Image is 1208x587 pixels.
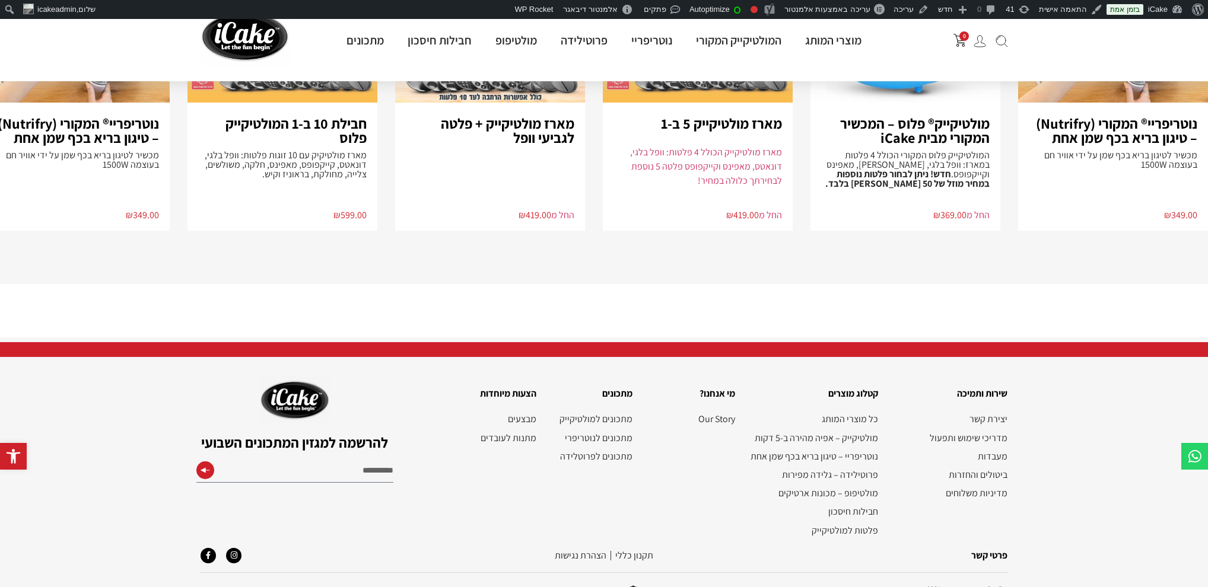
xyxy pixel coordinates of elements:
[438,432,536,444] a: מתנות לעובדים
[726,209,759,221] bdi: 419.00
[747,451,878,462] a: נוטריפריי – טיגון בריא בכף שמן אחת
[613,116,782,130] h3: מארז מולטיקייק 5 ב-1
[644,413,736,425] a: Our Story
[396,33,484,48] a: חבילות חיסכון
[1107,4,1143,15] a: בזמן אמת
[613,145,782,188] div: מארז מולטיקייק הכולל 4 פלטות: וופל בלגי, דונאטס, מאפינס וקייקפופס פלטה 5 נוספת לבחירתך כלולה במחיר!
[406,208,574,222] p: החל מ
[751,6,758,13] div: ביטוי מפתח לא הוגדר
[196,435,393,449] h2: להרשמה למגזין המתכונים השבועי
[1164,209,1171,221] span: ₪
[821,151,990,189] p: המולטיקייק פלוס המקורי הכולל 4 פלטות במארז: וופל בלגי, [PERSON_NAME], מאפינס וקייקפופס.
[615,549,653,562] a: תקנון‭ ‬כללי
[793,33,873,48] a: מוצרי המותג
[548,432,632,444] a: מתכונים לנוטריפרי
[747,432,878,444] a: מולטיקייק – אפיה מהירה ב-5 דקות
[1029,116,1197,145] h3: נוטריפריי® המקורי (Nutrifry) – טיגון בריא בכף שמן אחת
[644,413,736,425] nav: תפריט
[198,116,367,145] h3: חבילת 10 ב-1 המולטיקייק פלוס
[333,209,341,221] span: ₪
[1029,151,1197,170] p: מכשיר לטיגון בריא בכף שמן על ידי אוויר חם בעוצמה 1500W
[747,469,878,480] a: פרוטילידה – גלידה מפירות
[684,33,793,48] a: המולטיקייק המקורי
[747,413,878,535] nav: תפריט
[335,33,396,48] a: מתכונים
[548,451,632,462] a: מתכונים לפרוטלידה
[825,168,990,190] strong: חדש! ניתן לבחור פלטות נוספות במחיר מוזל של 50 [PERSON_NAME] בלבד.
[548,413,632,425] a: מתכונים למולטיקייק
[619,33,684,48] a: נוטריפריי
[890,469,1007,480] a: ביטולים והחזרות
[933,209,940,221] span: ₪
[890,451,1007,462] a: מעבדות
[438,413,536,443] nav: תפריט
[613,208,782,222] p: החל מ
[438,386,536,401] h2: הצעות מיוחדות
[971,549,1007,562] a: פרטי קשר
[821,116,990,145] h3: מולטיקייק® פלוס – המכשיר המקורי מבית iCake
[959,31,969,41] span: 0
[890,413,1007,425] a: יצירת קשר
[548,413,632,462] nav: תפריט
[37,5,77,14] span: icakeadmin
[519,209,551,221] bdi: 419.00
[747,386,878,401] h2: קטלוג מוצרים
[890,413,1007,499] nav: תפריט
[747,506,878,517] a: חבילות חיסכון
[1164,209,1197,221] bdi: 349.00
[747,413,878,425] a: כל מוצרי המותג
[890,432,1007,444] a: מדריכי שימוש ותפעול
[944,290,1007,320] a: לחץ כאן
[784,5,870,14] span: עריכה באמצעות אלמנטור
[126,209,159,221] bdi: 349.00
[890,487,1007,499] a: מדיניות משלוחים
[953,34,967,47] button: פתח עגלת קניות צדדית
[747,525,878,536] a: פלטות למולטיקייק
[333,209,367,221] bdi: 599.00
[519,209,526,221] span: ₪
[126,209,133,221] span: ₪
[953,34,967,47] img: shopping-cart.png
[484,33,549,48] a: מולטיפופ
[549,33,619,48] a: פרוטילידה
[747,487,878,499] a: מולטיפופ – מכונות ארטיקים
[958,297,993,312] span: לחץ כאן
[821,208,990,222] p: החל מ
[555,549,606,562] a: הצהרת נגישות
[406,116,574,145] h3: מארז מולטיקייק + פלטה לגביעי וופל
[438,413,536,425] a: מבצעים
[644,386,736,401] h2: מי אנחנו?
[933,209,967,221] bdi: 369.00
[726,209,733,221] span: ₪
[548,386,632,401] h2: מתכונים
[890,386,1007,401] h2: שירות ותמיכה
[198,151,367,179] p: מארז מולטיקיק עם 10 זוגות פלטות: וופל בלגי, דונאטס, קייקפופס, מאפינס, חלקה, משולשים, צלייה, מחולק...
